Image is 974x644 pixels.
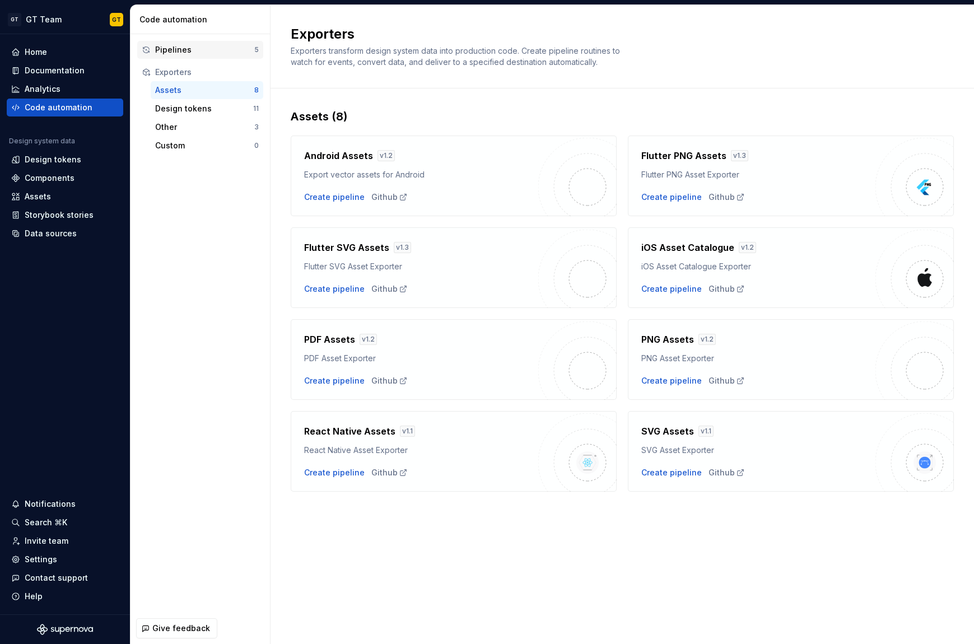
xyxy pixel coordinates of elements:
button: GTGT TeamGT [2,7,128,31]
button: Create pipeline [304,192,365,203]
a: Github [371,375,408,386]
a: Analytics [7,80,123,98]
span: Give feedback [152,623,210,634]
button: Create pipeline [641,192,702,203]
div: Documentation [25,65,85,76]
div: PNG Asset Exporter [641,353,875,364]
button: Pipelines5 [137,41,263,59]
a: Data sources [7,225,123,242]
div: Assets (8) [291,109,954,124]
div: GT Team [26,14,62,25]
a: Assets [7,188,123,206]
div: Search ⌘K [25,517,67,528]
a: Github [371,467,408,478]
button: Create pipeline [641,467,702,478]
div: v 1.1 [698,426,714,437]
button: Create pipeline [641,375,702,386]
button: Give feedback [136,618,217,638]
h4: React Native Assets [304,424,395,438]
div: iOS Asset Catalogue Exporter [641,261,875,272]
div: v 1.3 [394,242,411,253]
button: Assets8 [151,81,263,99]
button: Help [7,587,123,605]
a: Settings [7,550,123,568]
div: PDF Asset Exporter [304,353,538,364]
button: Create pipeline [304,375,365,386]
div: Pipelines [155,44,254,55]
a: Supernova Logo [37,624,93,635]
div: 8 [254,86,259,95]
div: v 1.2 [360,334,377,345]
div: Github [371,192,408,203]
button: Create pipeline [304,467,365,478]
div: GT [8,13,21,26]
div: Flutter SVG Asset Exporter [304,261,538,272]
div: Export vector assets for Android [304,169,538,180]
div: Github [709,192,745,203]
div: v 1.1 [400,426,415,437]
div: Exporters [155,67,259,78]
a: Home [7,43,123,61]
h4: PDF Assets [304,333,355,346]
h4: PNG Assets [641,333,694,346]
button: Design tokens11 [151,100,263,118]
div: Flutter PNG Asset Exporter [641,169,875,180]
div: React Native Asset Exporter [304,445,538,456]
div: Settings [25,554,57,565]
h4: SVG Assets [641,424,694,438]
div: v 1.2 [378,150,395,161]
div: SVG Asset Exporter [641,445,875,456]
div: Notifications [25,498,76,510]
button: Custom0 [151,137,263,155]
div: 0 [254,141,259,150]
span: Exporters transform design system data into production code. Create pipeline routines to watch fo... [291,46,622,67]
a: Code automation [7,99,123,116]
div: 5 [254,45,259,54]
div: Design system data [9,137,75,146]
div: Storybook stories [25,209,94,221]
button: Create pipeline [641,283,702,295]
div: 11 [253,104,259,113]
a: Design tokens [7,151,123,169]
a: Github [709,467,745,478]
div: Home [25,46,47,58]
a: Other3 [151,118,263,136]
div: Analytics [25,83,60,95]
a: Github [709,375,745,386]
div: Code automation [25,102,92,113]
div: v 1.3 [731,150,748,161]
a: Github [371,283,408,295]
div: Design tokens [155,103,253,114]
h2: Exporters [291,25,940,43]
a: Invite team [7,532,123,550]
div: Invite team [25,535,68,547]
div: Components [25,172,74,184]
h4: Flutter SVG Assets [304,241,389,254]
div: Code automation [139,14,265,25]
div: v 1.2 [739,242,756,253]
div: Assets [25,191,51,202]
div: Other [155,122,254,133]
a: Github [709,283,745,295]
a: Storybook stories [7,206,123,224]
button: Create pipeline [304,283,365,295]
div: Contact support [25,572,88,584]
div: Data sources [25,228,77,239]
h4: Android Assets [304,149,373,162]
button: Notifications [7,495,123,513]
